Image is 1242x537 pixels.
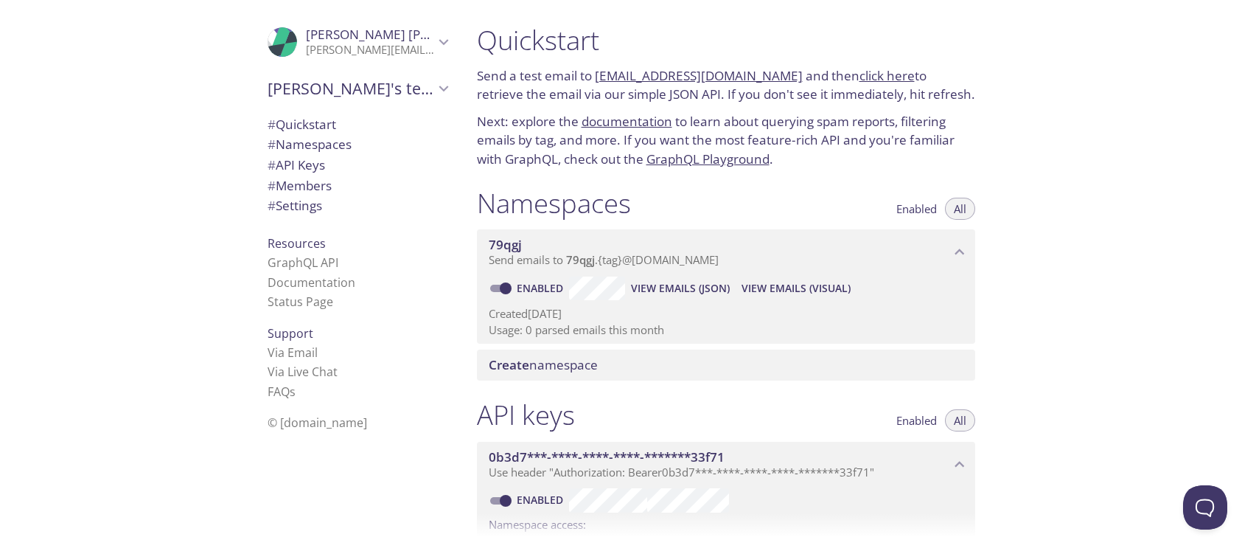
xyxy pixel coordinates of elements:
[256,69,459,108] div: Justin's team
[887,198,946,220] button: Enabled
[268,156,276,173] span: #
[256,18,459,66] div: Justin Zimmerman
[945,198,975,220] button: All
[477,398,575,432] h1: API keys
[256,155,459,176] div: API Keys
[256,134,459,155] div: Namespaces
[268,177,332,194] span: Members
[268,136,276,153] span: #
[477,350,975,381] div: Create namespace
[306,43,434,58] p: [PERSON_NAME][EMAIL_ADDRESS][PERSON_NAME][DOMAIN_NAME]
[290,384,296,400] span: s
[514,281,569,295] a: Enabled
[646,150,770,167] a: GraphQL Playground
[268,254,338,271] a: GraphQL API
[268,78,434,99] span: [PERSON_NAME]'s team
[625,277,736,300] button: View Emails (JSON)
[268,136,352,153] span: Namespaces
[268,116,276,133] span: #
[742,280,851,297] span: View Emails (Visual)
[268,197,322,214] span: Settings
[514,493,569,507] a: Enabled
[268,415,367,431] span: © [DOMAIN_NAME]
[945,409,975,432] button: All
[268,235,326,252] span: Resources
[256,114,459,135] div: Quickstart
[268,177,276,194] span: #
[489,356,598,373] span: namespace
[477,229,975,275] div: 79qgj namespace
[268,364,338,380] a: Via Live Chat
[489,356,529,373] span: Create
[887,409,946,432] button: Enabled
[268,274,355,291] a: Documentation
[582,113,672,130] a: documentation
[566,252,595,267] span: 79qgj
[268,344,318,361] a: Via Email
[268,197,276,214] span: #
[256,176,459,196] div: Members
[268,156,325,173] span: API Keys
[1183,485,1227,530] iframe: Help Scout Beacon - Open
[489,306,963,322] p: Created [DATE]
[268,325,313,342] span: Support
[489,252,719,267] span: Send emails to . {tag} @[DOMAIN_NAME]
[489,236,522,253] span: 79qgj
[859,67,915,84] a: click here
[256,195,459,216] div: Team Settings
[736,277,857,300] button: View Emails (Visual)
[595,67,803,84] a: [EMAIL_ADDRESS][DOMAIN_NAME]
[306,26,508,43] span: [PERSON_NAME] [PERSON_NAME]
[489,513,586,534] label: Namespace access:
[268,116,336,133] span: Quickstart
[477,187,631,220] h1: Namespaces
[268,384,296,400] a: FAQ
[477,112,975,169] p: Next: explore the to learn about querying spam reports, filtering emails by tag, and more. If you...
[477,24,975,57] h1: Quickstart
[489,322,963,338] p: Usage: 0 parsed emails this month
[477,66,975,104] p: Send a test email to and then to retrieve the email via our simple JSON API. If you don't see it ...
[631,280,730,297] span: View Emails (JSON)
[268,294,333,310] a: Status Page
